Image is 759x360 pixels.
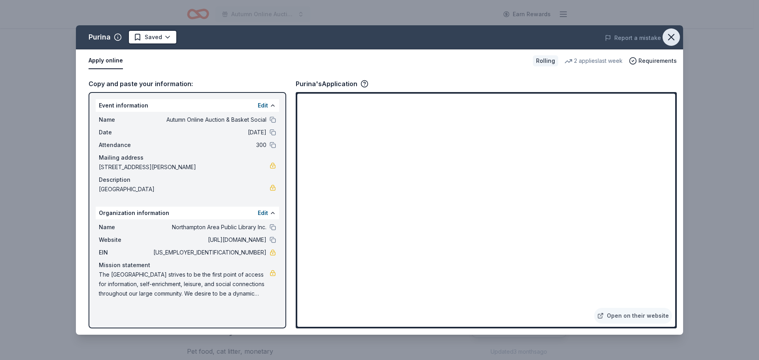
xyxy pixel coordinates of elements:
span: Saved [145,32,162,42]
span: Northampton Area Public Library Inc. [152,222,266,232]
button: Edit [258,208,268,218]
span: [US_EMPLOYER_IDENTIFICATION_NUMBER] [152,248,266,257]
div: Organization information [96,207,279,219]
div: Mission statement [99,260,276,270]
span: The [GEOGRAPHIC_DATA] strives to be the first point of access for information, self-enrichment, l... [99,270,270,298]
span: Autumn Online Auction & Basket Social [152,115,266,124]
span: Name [99,115,152,124]
button: Saved [128,30,177,44]
button: Apply online [89,53,123,69]
button: Report a mistake [605,33,661,43]
span: [STREET_ADDRESS][PERSON_NAME] [99,162,270,172]
span: [DATE] [152,128,266,137]
div: Event information [96,99,279,112]
div: Rolling [533,55,558,66]
a: Open on their website [594,308,672,324]
span: Date [99,128,152,137]
div: Description [99,175,276,185]
button: Requirements [629,56,677,66]
span: Requirements [638,56,677,66]
span: [URL][DOMAIN_NAME] [152,235,266,245]
div: Purina's Application [296,79,368,89]
span: [GEOGRAPHIC_DATA] [99,185,270,194]
span: Website [99,235,152,245]
span: EIN [99,248,152,257]
div: Copy and paste your information: [89,79,286,89]
button: Edit [258,101,268,110]
span: Attendance [99,140,152,150]
span: Name [99,222,152,232]
div: 2 applies last week [565,56,623,66]
div: Mailing address [99,153,276,162]
span: 300 [152,140,266,150]
div: Purina [89,31,111,43]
